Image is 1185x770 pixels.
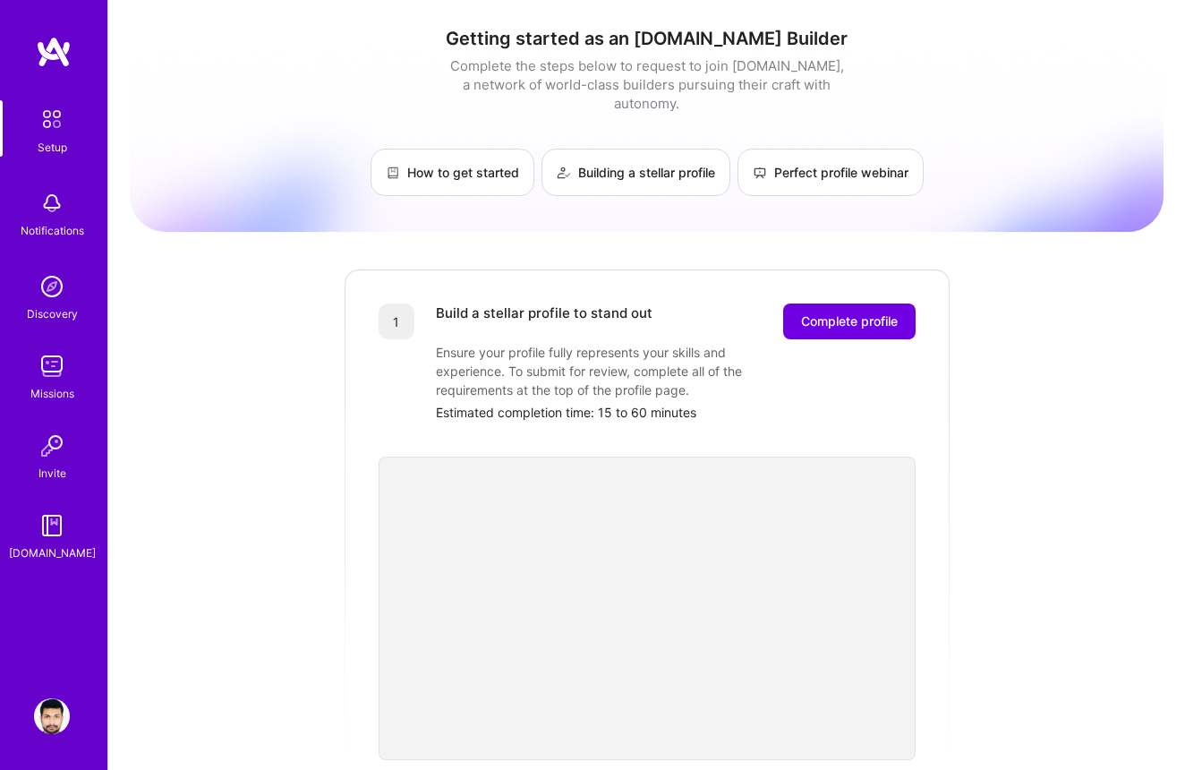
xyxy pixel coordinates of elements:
[379,457,916,760] iframe: video
[737,149,924,196] a: Perfect profile webinar
[386,166,400,180] img: How to get started
[446,56,848,113] div: Complete the steps below to request to join [DOMAIN_NAME], a network of world-class builders purs...
[34,269,70,304] img: discovery
[436,304,652,339] div: Build a stellar profile to stand out
[557,166,571,180] img: Building a stellar profile
[34,348,70,384] img: teamwork
[34,428,70,464] img: Invite
[30,698,74,734] a: User Avatar
[36,36,72,68] img: logo
[379,304,414,339] div: 1
[30,384,74,403] div: Missions
[34,698,70,734] img: User Avatar
[436,403,916,422] div: Estimated completion time: 15 to 60 minutes
[38,464,66,483] div: Invite
[34,185,70,221] img: bell
[371,149,534,196] a: How to get started
[34,508,70,543] img: guide book
[783,304,916,339] button: Complete profile
[33,100,71,138] img: setup
[38,138,67,157] div: Setup
[753,166,767,180] img: Perfect profile webinar
[9,543,96,562] div: [DOMAIN_NAME]
[541,149,730,196] a: Building a stellar profile
[436,343,794,399] div: Ensure your profile fully represents your skills and experience. To submit for review, complete a...
[130,28,1164,49] h1: Getting started as an [DOMAIN_NAME] Builder
[27,304,78,323] div: Discovery
[801,312,898,330] span: Complete profile
[21,221,84,240] div: Notifications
